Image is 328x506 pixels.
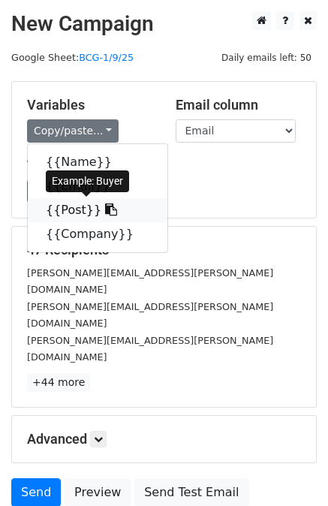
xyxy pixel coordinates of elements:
[216,50,317,66] span: Daily emails left: 50
[79,52,134,63] a: BCG-1/9/25
[27,373,90,392] a: +44 more
[216,52,317,63] a: Daily emails left: 50
[176,97,302,113] h5: Email column
[253,434,328,506] iframe: Chat Widget
[28,222,167,246] a: {{Company}}
[27,301,273,330] small: [PERSON_NAME][EMAIL_ADDRESS][PERSON_NAME][DOMAIN_NAME]
[27,335,273,363] small: [PERSON_NAME][EMAIL_ADDRESS][PERSON_NAME][DOMAIN_NAME]
[46,170,129,192] div: Example: Buyer
[27,97,153,113] h5: Variables
[27,431,301,447] h5: Advanced
[11,52,134,63] small: Google Sheet:
[28,150,167,174] a: {{Name}}
[11,11,317,37] h2: New Campaign
[27,119,119,143] a: Copy/paste...
[28,174,167,198] a: {{Email}}
[28,198,167,222] a: {{Post}}
[27,267,273,296] small: [PERSON_NAME][EMAIL_ADDRESS][PERSON_NAME][DOMAIN_NAME]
